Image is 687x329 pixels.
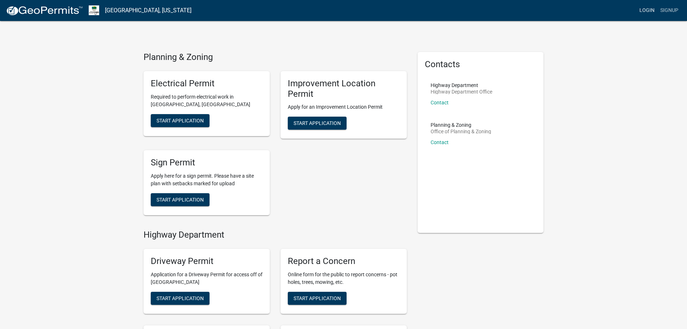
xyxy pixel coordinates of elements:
button: Start Application [151,193,210,206]
span: Start Application [157,117,204,123]
h5: Electrical Permit [151,78,263,89]
p: Required to perform electrical work in [GEOGRAPHIC_DATA], [GEOGRAPHIC_DATA] [151,93,263,108]
span: Start Application [157,197,204,203]
button: Start Application [288,292,347,305]
a: Contact [431,100,449,105]
button: Start Application [151,114,210,127]
p: Apply for an Improvement Location Permit [288,103,400,111]
button: Start Application [288,117,347,130]
p: Apply here for a sign permit. Please have a site plan with setbacks marked for upload [151,172,263,187]
a: Login [637,4,657,17]
p: Planning & Zoning [431,122,491,127]
button: Start Application [151,292,210,305]
p: Online form for the public to report concerns - pot holes, trees, mowing, etc. [288,271,400,286]
img: Morgan County, Indiana [89,5,99,15]
p: Highway Department Office [431,89,492,94]
a: Signup [657,4,681,17]
h5: Driveway Permit [151,256,263,267]
h5: Sign Permit [151,157,263,168]
p: Office of Planning & Zoning [431,129,491,134]
a: Contact [431,139,449,145]
h5: Improvement Location Permit [288,78,400,99]
span: Start Application [157,295,204,301]
h4: Highway Department [144,230,407,240]
h5: Report a Concern [288,256,400,267]
p: Application for a Driveway Permit for access off of [GEOGRAPHIC_DATA] [151,271,263,286]
h5: Contacts [425,59,537,70]
span: Start Application [294,120,341,126]
a: [GEOGRAPHIC_DATA], [US_STATE] [105,4,191,17]
span: Start Application [294,295,341,301]
p: Highway Department [431,83,492,88]
h4: Planning & Zoning [144,52,407,62]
